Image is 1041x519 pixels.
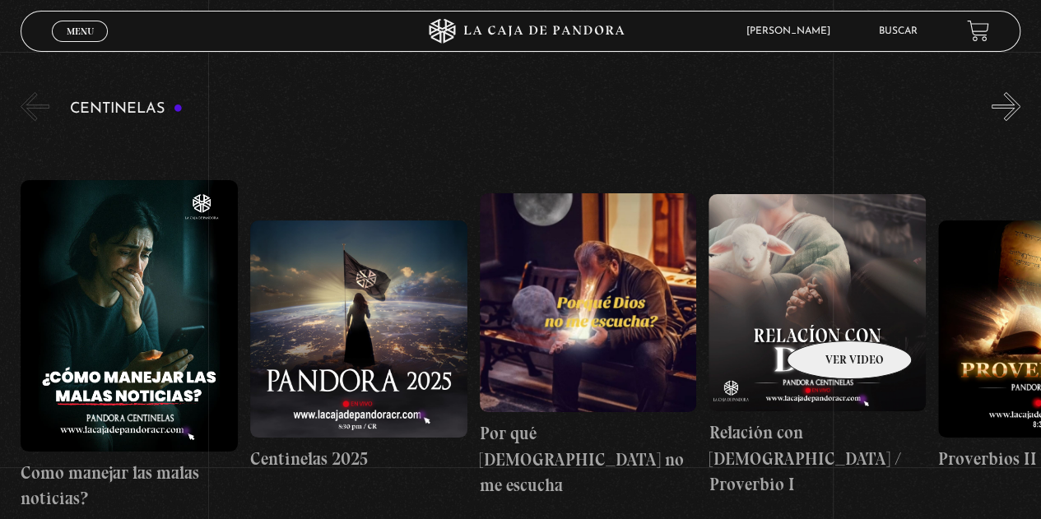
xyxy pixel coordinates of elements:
[480,420,697,498] h4: Por qué [DEMOGRAPHIC_DATA] no me escucha
[70,101,183,117] h3: Centinelas
[967,20,989,42] a: View your shopping cart
[250,446,467,472] h4: Centinelas 2025
[61,39,100,51] span: Cerrar
[21,460,238,512] h4: Como manejar las malas noticias?
[67,26,94,36] span: Menu
[21,92,49,121] button: Previous
[738,26,847,36] span: [PERSON_NAME]
[709,419,926,498] h4: Relación con [DEMOGRAPHIC_DATA] / Proverbio I
[992,92,1020,121] button: Next
[879,26,918,36] a: Buscar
